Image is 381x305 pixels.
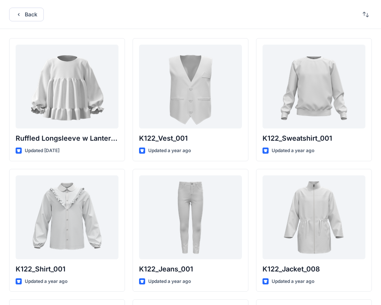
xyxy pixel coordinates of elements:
p: K122_Sweatshirt_001 [263,133,365,144]
p: K122_Jeans_001 [139,264,242,274]
p: Updated a year ago [148,147,191,155]
a: K122_Shirt_001 [16,175,118,259]
a: K122_Jacket_008 [263,175,365,259]
a: K122_Vest_001 [139,45,242,128]
p: Ruffled Longsleeve w Lantern Sleeve [16,133,118,144]
a: K122_Sweatshirt_001 [263,45,365,128]
p: K122_Shirt_001 [16,264,118,274]
p: Updated [DATE] [25,147,59,155]
p: Updated a year ago [148,278,191,286]
a: K122_Jeans_001 [139,175,242,259]
a: Ruffled Longsleeve w Lantern Sleeve [16,45,118,128]
p: K122_Jacket_008 [263,264,365,274]
p: Updated a year ago [272,278,314,286]
p: Updated a year ago [272,147,314,155]
p: Updated a year ago [25,278,67,286]
button: Back [9,8,44,21]
p: K122_Vest_001 [139,133,242,144]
